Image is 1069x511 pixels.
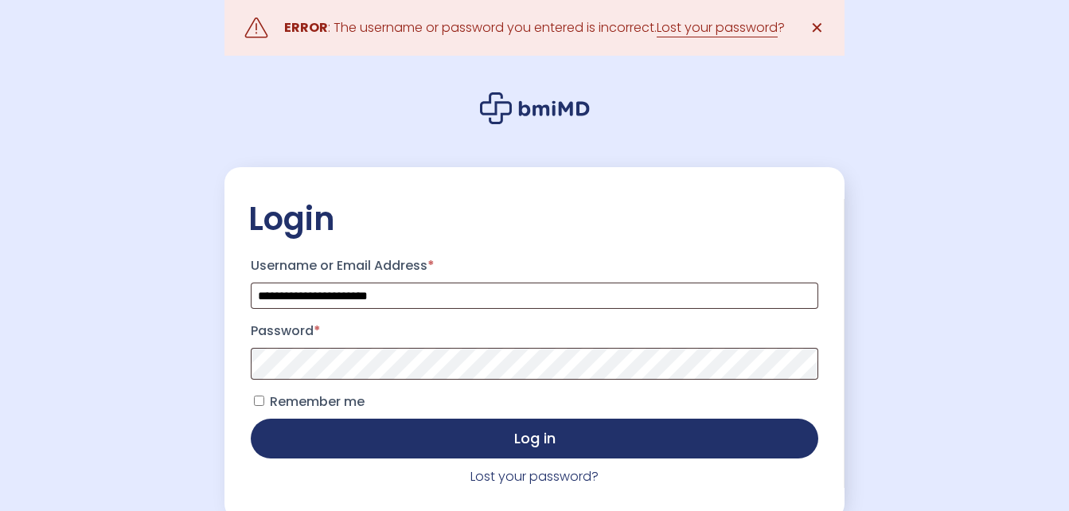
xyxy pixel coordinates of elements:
[248,199,821,239] h2: Login
[251,253,818,279] label: Username or Email Address
[810,17,824,39] span: ✕
[251,318,818,344] label: Password
[284,17,785,39] div: : The username or password you entered is incorrect. ?
[254,396,264,406] input: Remember me
[470,467,599,486] a: Lost your password?
[801,12,833,44] a: ✕
[657,18,778,37] a: Lost your password
[284,18,328,37] strong: ERROR
[270,392,365,411] span: Remember me
[251,419,818,458] button: Log in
